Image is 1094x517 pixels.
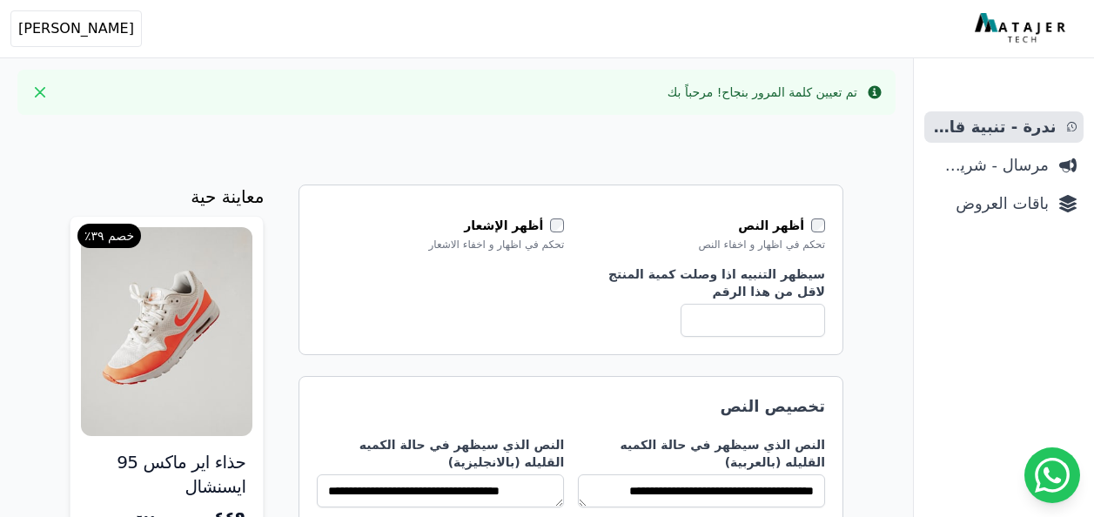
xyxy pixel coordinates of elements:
[975,13,1070,44] img: MatajerTech Logo
[931,115,1057,139] span: ندرة - تنبية قارب علي النفاذ
[931,153,1049,178] span: مرسال - شريط دعاية
[10,10,142,47] button: [PERSON_NAME]
[738,217,811,234] label: أظهر النص
[578,265,825,300] label: سيظهر التنبيه اذا وصلت كمية المنتج لاقل من هذا الرقم
[464,217,550,234] label: أظهر الإشعار
[88,450,245,499] h5: حذاء اير ماكس 95 ايسنشال
[578,238,825,252] div: تحكم في اظهار و اخفاء النص
[26,78,54,106] button: Close
[191,185,264,209] h4: معاينة حية
[668,84,857,101] div: تم تعيين كلمة المرور بنجاح! مرحباً بك
[77,224,141,248] span: خصم ٣٩٪
[18,18,134,39] span: [PERSON_NAME]
[317,238,564,252] div: تحكم في اظهار و اخفاء الاشعار
[578,436,825,471] label: النص الذي سيظهر في حالة الكميه القليله (بالعربية)
[317,394,825,419] h2: تخصيص النص
[81,227,252,436] img: product image
[931,191,1049,216] span: باقات العروض
[317,436,564,471] label: النص الذي سيظهر في حالة الكميه القليله (بالانجليزية)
